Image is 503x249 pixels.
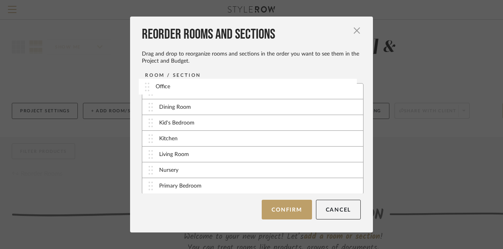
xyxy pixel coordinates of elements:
img: vertical-grip.svg [149,166,153,175]
div: Living Room [159,151,189,159]
div: Primary Bedroom [159,182,202,190]
div: Dining Room [159,103,191,111]
img: vertical-grip.svg [149,103,153,111]
img: vertical-grip.svg [149,87,153,96]
div: Kitchen [159,135,178,143]
div: Office [159,87,174,96]
img: vertical-grip.svg [149,134,153,143]
div: Nursery [159,166,178,175]
div: Drag and drop to reorganize rooms and sections in the order you want to see them in the Project a... [142,50,361,65]
img: vertical-grip.svg [149,119,153,127]
div: ROOM / SECTION [145,71,201,79]
img: vertical-grip.svg [149,182,153,190]
button: Cancel [316,200,361,219]
button: Confirm [262,200,312,219]
img: vertical-grip.svg [149,150,153,159]
button: Close [349,23,365,39]
div: Kid's Bedroom [159,119,195,127]
div: Reorder Rooms and Sections [142,26,361,43]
